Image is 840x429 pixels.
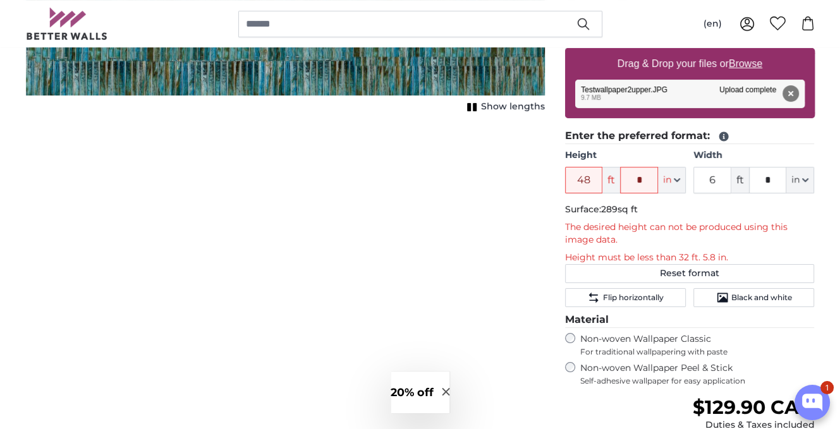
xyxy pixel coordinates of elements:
label: Non-woven Wallpaper Peel & Stick [580,362,815,386]
span: Show lengths [481,100,545,113]
span: 289sq ft [601,203,638,215]
span: Black and white [731,293,792,303]
span: ft [602,167,620,193]
span: in [663,174,671,186]
span: ft [731,167,749,193]
span: in [791,174,800,186]
img: Betterwalls [26,8,108,40]
span: Self-adhesive wallpaper for easy application [580,376,815,386]
button: Black and white [693,288,814,307]
p: Height must be less than 32 ft. 5.8 in. [565,251,815,264]
p: The desired height can not be produced using this image data. [565,221,815,246]
label: Height [565,149,686,162]
button: (en) [693,13,732,35]
span: Flip horizontally [602,293,663,303]
p: Surface: [565,203,815,216]
label: Drag & Drop your files or [612,51,767,76]
legend: Enter the preferred format: [565,128,815,144]
span: For traditional wallpapering with paste [580,347,815,357]
label: Non-woven Wallpaper Classic [580,333,815,357]
u: Browse [729,58,762,69]
legend: Material [565,312,815,328]
button: Show lengths [463,98,545,116]
button: Reset format [565,264,815,283]
div: 1 [820,381,834,394]
button: in [658,167,686,193]
span: $129.90 CAD [692,396,814,419]
button: Flip horizontally [565,288,686,307]
label: Width [693,149,814,162]
button: Open chatbox [794,385,830,420]
button: in [786,167,814,193]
